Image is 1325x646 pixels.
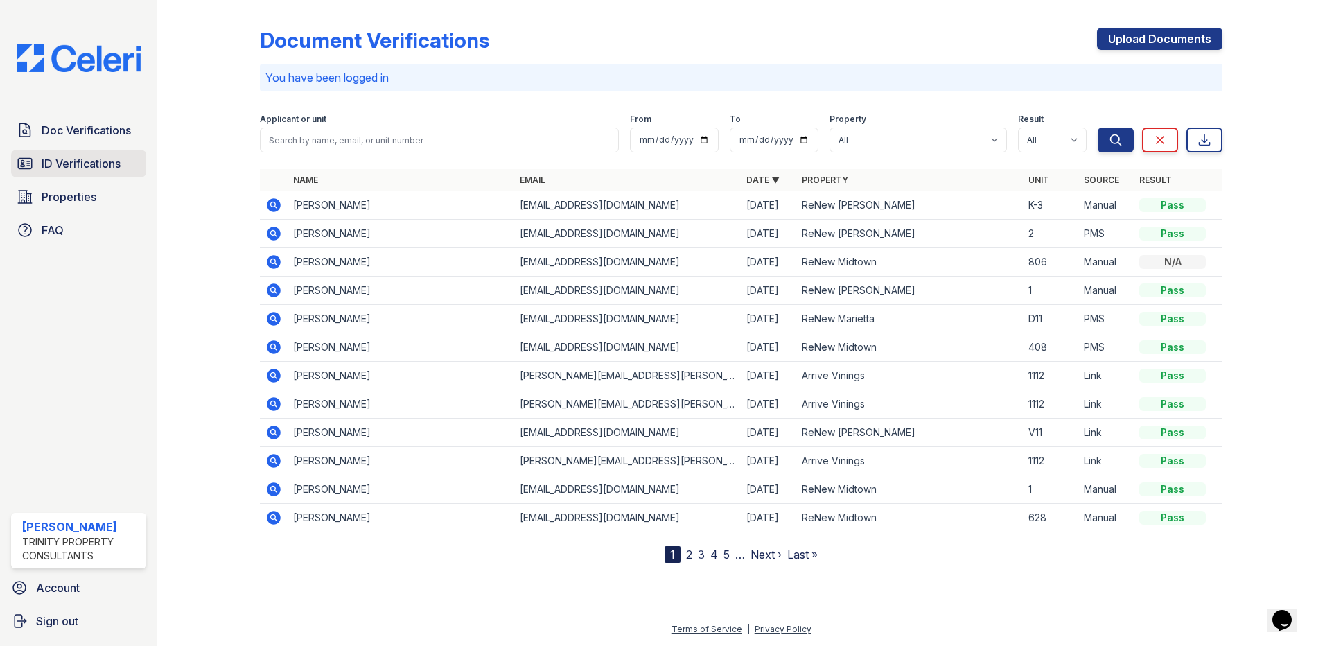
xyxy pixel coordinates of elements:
div: Trinity Property Consultants [22,535,141,563]
a: Terms of Service [672,624,742,634]
a: Property [802,175,848,185]
td: ReNew Midtown [796,475,1023,504]
td: [PERSON_NAME] [288,390,514,419]
td: [PERSON_NAME] [288,191,514,220]
td: PMS [1078,220,1134,248]
span: Doc Verifications [42,122,131,139]
td: [DATE] [741,220,796,248]
td: Arrive Vinings [796,390,1023,419]
td: [EMAIL_ADDRESS][DOMAIN_NAME] [514,419,741,447]
td: V11 [1023,419,1078,447]
td: [PERSON_NAME] [288,419,514,447]
td: [DATE] [741,305,796,333]
td: [DATE] [741,504,796,532]
td: 628 [1023,504,1078,532]
td: D11 [1023,305,1078,333]
div: Pass [1139,426,1206,439]
td: 1 [1023,277,1078,305]
a: 5 [723,548,730,561]
label: From [630,114,651,125]
td: Manual [1078,277,1134,305]
span: Properties [42,189,96,205]
td: [DATE] [741,248,796,277]
td: Manual [1078,504,1134,532]
label: To [730,114,741,125]
div: | [747,624,750,634]
div: Pass [1139,397,1206,411]
span: Account [36,579,80,596]
div: Pass [1139,312,1206,326]
a: 3 [698,548,705,561]
td: [DATE] [741,362,796,390]
td: [EMAIL_ADDRESS][DOMAIN_NAME] [514,305,741,333]
div: N/A [1139,255,1206,269]
td: [PERSON_NAME][EMAIL_ADDRESS][PERSON_NAME][DOMAIN_NAME] [514,447,741,475]
td: Arrive Vinings [796,447,1023,475]
a: FAQ [11,216,146,244]
a: Upload Documents [1097,28,1222,50]
a: Account [6,574,152,602]
td: 806 [1023,248,1078,277]
td: 408 [1023,333,1078,362]
td: PMS [1078,305,1134,333]
span: FAQ [42,222,64,238]
td: ReNew Midtown [796,333,1023,362]
td: [EMAIL_ADDRESS][DOMAIN_NAME] [514,220,741,248]
a: Result [1139,175,1172,185]
div: Pass [1139,369,1206,383]
td: [PERSON_NAME] [288,333,514,362]
td: [EMAIL_ADDRESS][DOMAIN_NAME] [514,504,741,532]
div: Pass [1139,283,1206,297]
td: Link [1078,362,1134,390]
p: You have been logged in [265,69,1217,86]
td: [EMAIL_ADDRESS][DOMAIN_NAME] [514,248,741,277]
span: ID Verifications [42,155,121,172]
td: Manual [1078,248,1134,277]
a: 4 [710,548,718,561]
td: [DATE] [741,475,796,504]
td: [PERSON_NAME] [288,475,514,504]
td: Link [1078,419,1134,447]
td: 1 [1023,475,1078,504]
div: Document Verifications [260,28,489,53]
input: Search by name, email, or unit number [260,128,619,152]
td: ReNew Marietta [796,305,1023,333]
label: Result [1018,114,1044,125]
td: Manual [1078,191,1134,220]
td: 1112 [1023,390,1078,419]
td: [DATE] [741,419,796,447]
td: ReNew Midtown [796,248,1023,277]
a: Source [1084,175,1119,185]
a: Date ▼ [746,175,780,185]
img: CE_Logo_Blue-a8612792a0a2168367f1c8372b55b34899dd931a85d93a1a3d3e32e68fde9ad4.png [6,44,152,72]
td: Link [1078,390,1134,419]
td: ReNew [PERSON_NAME] [796,220,1023,248]
td: 2 [1023,220,1078,248]
a: Next › [751,548,782,561]
td: [PERSON_NAME] [288,305,514,333]
iframe: chat widget [1267,591,1311,632]
td: Manual [1078,475,1134,504]
td: [EMAIL_ADDRESS][DOMAIN_NAME] [514,475,741,504]
label: Applicant or unit [260,114,326,125]
div: Pass [1139,198,1206,212]
div: Pass [1139,511,1206,525]
div: 1 [665,546,681,563]
td: [DATE] [741,191,796,220]
div: [PERSON_NAME] [22,518,141,535]
td: ReNew Midtown [796,504,1023,532]
td: [EMAIL_ADDRESS][DOMAIN_NAME] [514,277,741,305]
a: Last » [787,548,818,561]
a: 2 [686,548,692,561]
td: [PERSON_NAME][EMAIL_ADDRESS][PERSON_NAME][DOMAIN_NAME] [514,362,741,390]
a: ID Verifications [11,150,146,177]
td: ReNew [PERSON_NAME] [796,191,1023,220]
td: Link [1078,447,1134,475]
div: Pass [1139,340,1206,354]
td: [EMAIL_ADDRESS][DOMAIN_NAME] [514,191,741,220]
td: [PERSON_NAME][EMAIL_ADDRESS][PERSON_NAME][DOMAIN_NAME] [514,390,741,419]
div: Pass [1139,227,1206,241]
a: Properties [11,183,146,211]
td: [DATE] [741,390,796,419]
div: Pass [1139,454,1206,468]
